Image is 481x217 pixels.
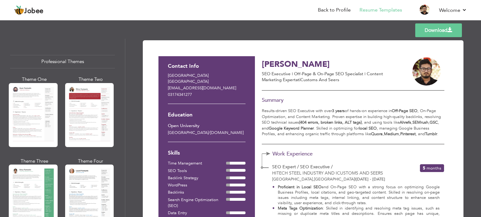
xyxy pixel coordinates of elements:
a: Welcome [439,7,467,14]
div: Time Management [168,160,226,167]
div: Open University [168,123,246,129]
span: [DATE] - [DATE] [355,176,385,182]
span: Jobee [24,8,44,15]
div: SEO Tools [168,168,226,174]
div: WordPress [168,182,226,189]
strong: Off-Page SEO [392,108,417,114]
img: 9+Izcstvud973F+Rz38P57PN77QowtqAAAAAElFTkSuQmCC [412,57,441,86]
strong: 3 years [332,108,345,114]
div: Search Engine Optimization (SEO) [168,197,226,209]
a: Back to Profile [318,7,351,14]
div: Data Entry [168,210,226,216]
div: Theme Four [66,158,115,165]
div: Theme Two [66,76,115,83]
p: [EMAIL_ADDRESS][DOMAIN_NAME] [168,85,246,91]
p: SEO Executive | Off-Page & On-Page SEO Specialist | Content Marketing Expert iCustoms and Seers [262,71,399,83]
img: Profile Img [420,5,430,15]
strong: Tumblr [425,131,437,137]
div: Theme Three [10,158,59,165]
strong: Google Keyword Planner [269,126,314,131]
a: Jobee [14,5,44,15]
a: Download [415,23,462,37]
h3: [PERSON_NAME] [262,60,399,70]
strong: Pinterest [400,131,416,137]
div: Backlinks [168,190,226,196]
strong: (404 errors, broken links, ALT tags) [299,120,362,125]
span: [GEOGRAPHIC_DATA] [DOMAIN_NAME] [168,130,244,136]
strong: GSC [430,120,438,125]
a: Resume Templates [359,7,402,14]
h3: Summary [262,97,444,103]
h3: Contact Info [168,63,246,69]
span: SEO Expert / SEO Executive / [272,164,333,170]
span: / [209,130,210,136]
span: Hitech Steel Industry and iCustoms and Seers [272,170,383,176]
p: Results-driven SEO Executive with over of hands-on experience in , On-Page Optimization, and Cont... [262,108,444,137]
span: Work Experience [272,151,325,157]
strong: Meta Tags Optimization [278,205,323,211]
p: 03174341277 [168,92,246,98]
span: 5 [423,165,425,171]
span: , [313,176,314,182]
p: [GEOGRAPHIC_DATA] [GEOGRAPHIC_DATA] [168,73,246,85]
strong: Proficient in Local SEO [278,184,322,190]
div: Professional Themes [10,55,115,68]
strong: SEMrush [412,120,428,125]
h3: Education [168,112,246,118]
span: at [296,77,299,83]
h3: Skills [168,150,246,156]
strong: Medium [384,131,399,137]
span: [GEOGRAPHIC_DATA] [GEOGRAPHIC_DATA] [272,176,355,182]
span: Months [427,165,441,171]
strong: Quora [371,131,383,137]
div: Backlink Strategy [168,175,226,181]
div: Theme One [10,76,59,83]
strong: local SEO [359,126,377,131]
img: jobee.io [14,5,24,15]
li: and On-Page SEO with a strong focus on optimizing Google Business Profiles, local citations, and ... [272,185,440,206]
strong: Ahrefs [400,120,411,125]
